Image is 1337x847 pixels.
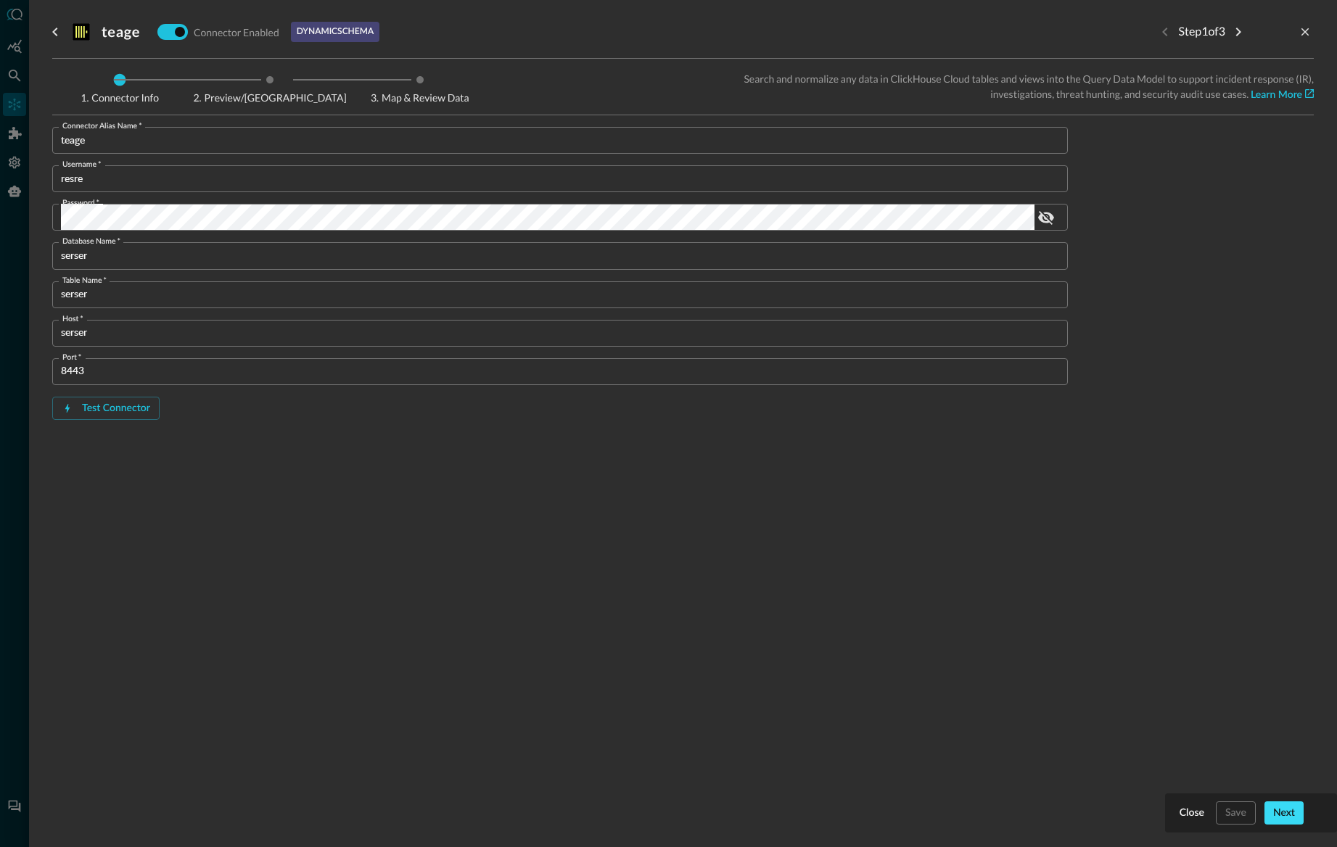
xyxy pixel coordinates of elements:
label: Host [62,313,83,325]
button: Next step [1227,20,1250,44]
button: show password [1034,206,1058,229]
span: Connector Info [58,93,181,103]
label: Table Name [62,275,107,286]
label: Port [62,352,81,363]
p: Search and normalize any data in ClickHouse Cloud tables and views into the Query Data Model to s... [685,71,1315,103]
p: dynamic schema [297,25,374,38]
div: Next [1273,804,1295,822]
label: Connector Alias Name [62,120,142,132]
button: go back [44,20,67,44]
p: Connector Enabled [194,25,279,40]
a: Learn More [1251,90,1314,100]
div: Close [1180,804,1204,822]
label: Database Name [62,236,120,247]
span: Map & Review Data [358,93,482,103]
div: Test Connector [82,400,150,418]
h3: teage [102,23,140,41]
p: Step 1 of 3 [1178,23,1225,41]
button: Test Connector [52,397,160,420]
button: close-drawer [1296,23,1314,41]
label: Username [62,159,101,170]
label: Password [62,197,99,209]
svg: ClickHouse Cloud [73,23,90,41]
span: Preview/[GEOGRAPHIC_DATA] [193,93,346,103]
